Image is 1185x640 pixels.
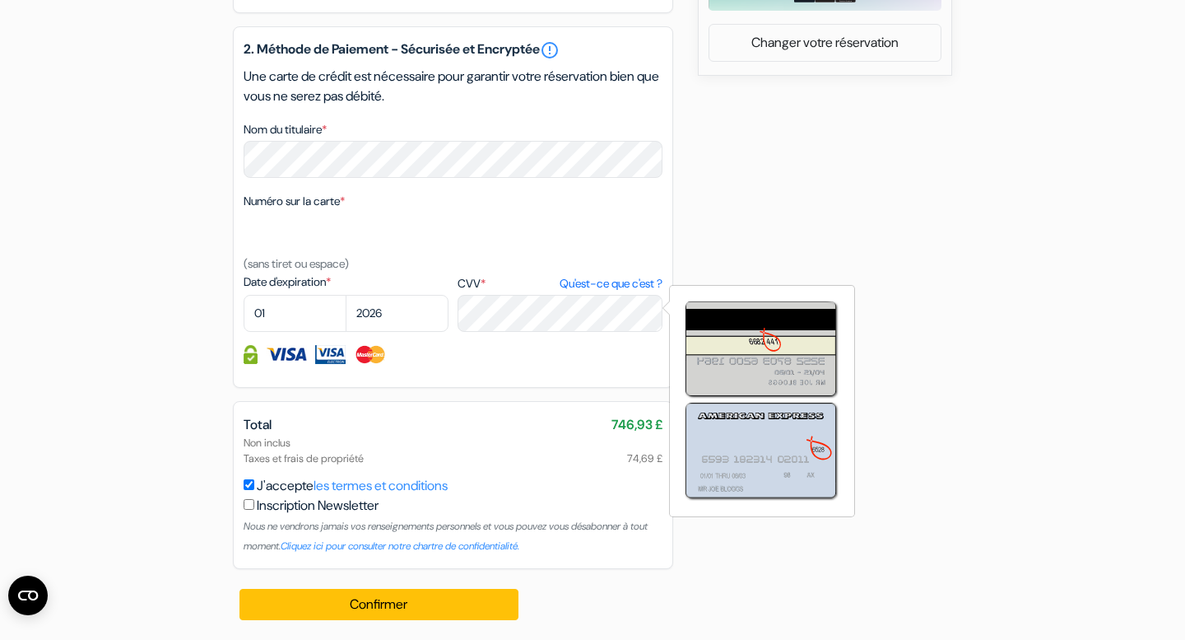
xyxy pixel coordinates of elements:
label: Nom du titulaire [244,121,327,138]
img: ccard.png [683,299,841,503]
a: Qu'est-ce que c'est ? [560,275,662,292]
div: Non inclus Taxes et frais de propriété [244,435,662,466]
a: les termes et conditions [314,477,448,494]
a: Changer votre réservation [709,27,941,58]
small: (sans tiret ou espace) [244,256,349,271]
label: CVV [458,275,662,292]
label: Numéro sur la carte [244,193,345,210]
label: Inscription Newsletter [257,496,379,516]
h5: 2. Méthode de Paiement - Sécurisée et Encryptée [244,40,662,60]
p: Une carte de crédit est nécessaire pour garantir votre réservation bien que vous ne serez pas déb... [244,67,662,106]
button: Confirmer [239,589,518,620]
small: Nous ne vendrons jamais vos renseignements personnels et vous pouvez vous désabonner à tout moment. [244,520,648,553]
button: Ouvrir le widget CMP [8,576,48,615]
span: Total [244,416,272,433]
a: error_outline [540,40,560,60]
img: Visa [266,345,307,364]
label: Date d'expiration [244,273,448,291]
span: 746,93 £ [611,415,662,435]
label: J'accepte [257,476,448,496]
img: Information de carte de crédit entièrement encryptée et sécurisée [244,345,258,364]
img: Visa Electron [315,345,345,364]
span: 74,69 £ [627,451,662,466]
img: Master Card [354,345,388,364]
a: Cliquez ici pour consulter notre chartre de confidentialité. [281,540,519,553]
